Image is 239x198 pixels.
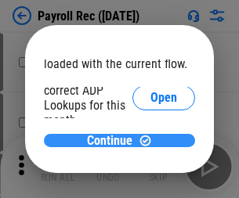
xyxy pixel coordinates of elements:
div: Please select the correct ADP Lookups for this month [44,68,132,128]
button: ContinueContinue [44,134,195,147]
span: Open [150,92,177,104]
img: Continue [139,134,152,147]
button: Open [132,85,195,110]
span: Continue [87,135,132,147]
